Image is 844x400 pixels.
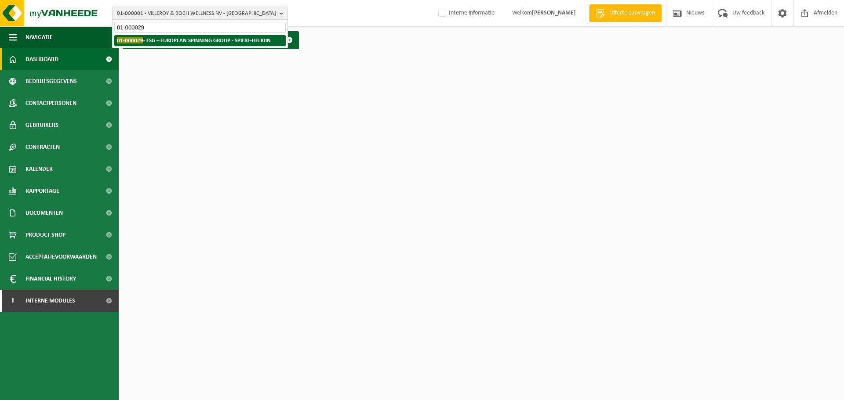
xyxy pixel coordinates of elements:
[25,114,58,136] span: Gebruikers
[25,202,63,224] span: Documenten
[25,180,59,202] span: Rapportage
[25,268,76,290] span: Financial History
[607,9,657,18] span: Offerte aanvragen
[117,7,276,20] span: 01-000001 - VILLEROY & BOCH WELLNESS NV - [GEOGRAPHIC_DATA]
[117,37,271,43] strong: - ESG – EUROPEAN SPINNING GROUP - SPIERE-HELKIJN
[25,136,60,158] span: Contracten
[114,22,286,33] input: Zoeken naar gekoppelde vestigingen
[25,92,76,114] span: Contactpersonen
[589,4,662,22] a: Offerte aanvragen
[25,246,97,268] span: Acceptatievoorwaarden
[25,26,53,48] span: Navigatie
[117,37,143,43] span: 01-000029
[25,290,75,312] span: Interne modules
[532,10,576,16] strong: [PERSON_NAME]
[25,158,53,180] span: Kalender
[9,290,17,312] span: I
[25,224,65,246] span: Product Shop
[112,7,288,20] button: 01-000001 - VILLEROY & BOCH WELLNESS NV - [GEOGRAPHIC_DATA]
[25,70,77,92] span: Bedrijfsgegevens
[437,7,495,20] label: Interne informatie
[25,48,58,70] span: Dashboard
